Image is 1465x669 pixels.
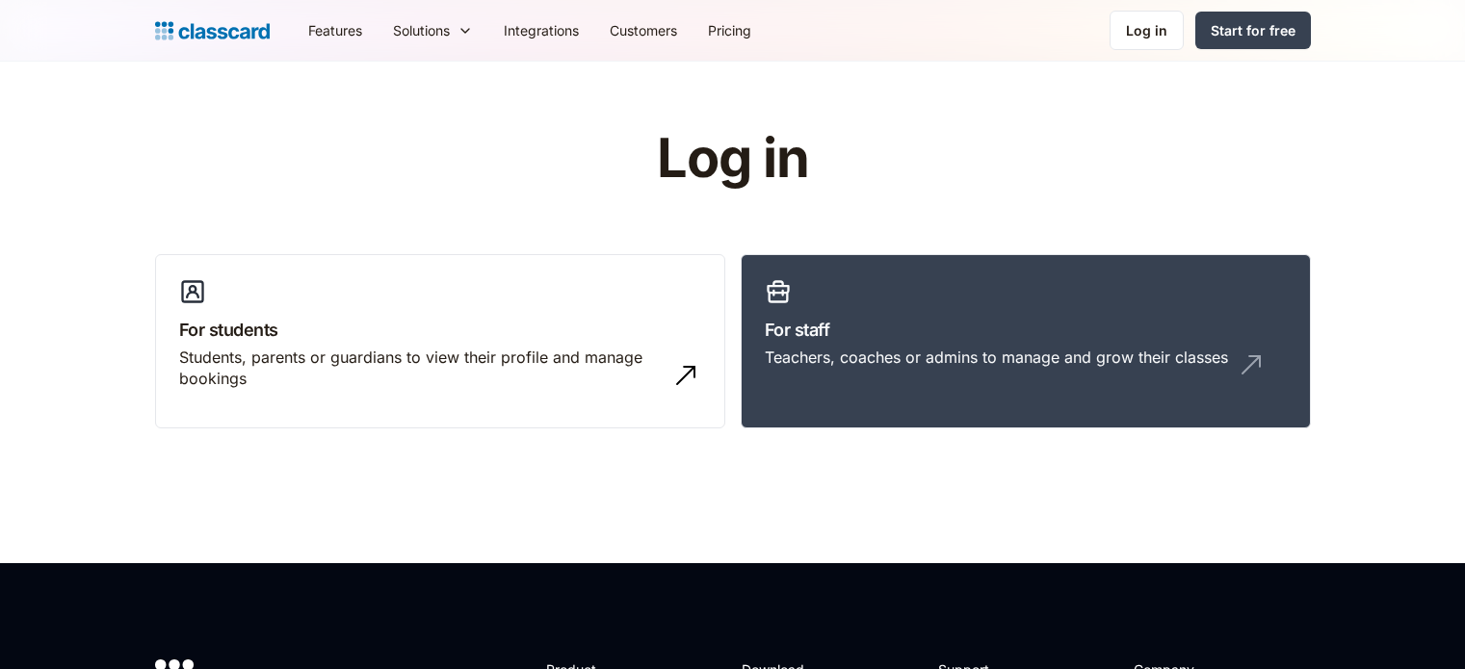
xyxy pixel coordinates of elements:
div: Solutions [393,20,450,40]
a: Pricing [693,9,767,52]
div: Log in [1126,20,1167,40]
a: Features [293,9,378,52]
div: Solutions [378,9,488,52]
div: Start for free [1211,20,1295,40]
h3: For staff [765,317,1287,343]
h3: For students [179,317,701,343]
a: Integrations [488,9,594,52]
a: For staffTeachers, coaches or admins to manage and grow their classes [741,254,1311,429]
a: Customers [594,9,693,52]
a: Log in [1110,11,1184,50]
div: Students, parents or guardians to view their profile and manage bookings [179,347,663,390]
a: Start for free [1195,12,1311,49]
div: Teachers, coaches or admins to manage and grow their classes [765,347,1228,368]
a: Logo [155,17,270,44]
a: For studentsStudents, parents or guardians to view their profile and manage bookings [155,254,725,429]
h1: Log in [427,129,1038,189]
